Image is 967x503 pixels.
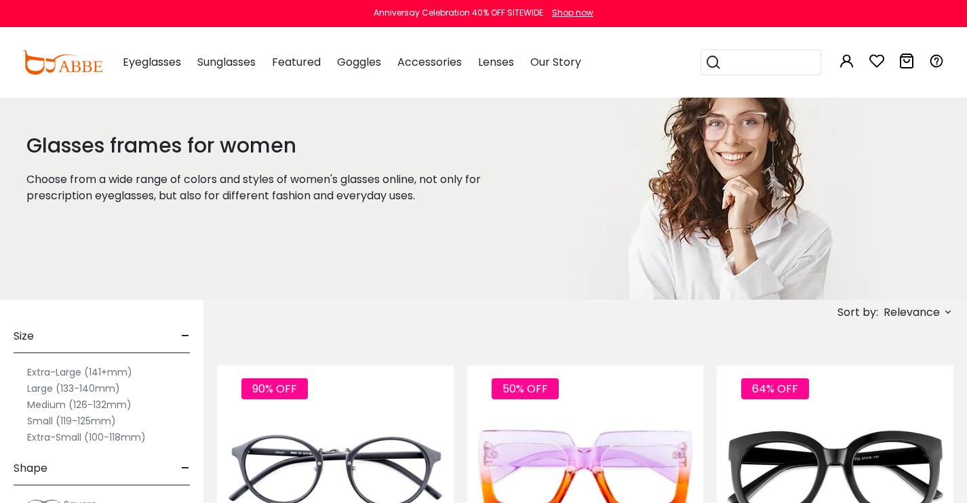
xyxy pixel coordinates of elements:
label: Large (133-140mm) [27,380,120,397]
div: Shop now [552,7,593,19]
span: - [181,320,190,353]
label: Extra-Large (141+mm) [27,364,132,380]
img: glasses frames for women [554,62,899,300]
span: 90% OFF [241,378,308,399]
span: Accessories [397,54,462,70]
a: Shop now [545,7,593,18]
p: Choose from a wide range of colors and styles of women's glasses online, not only for prescriptio... [26,172,520,204]
span: - [181,452,190,485]
span: Featured [272,54,321,70]
span: Shape [14,452,47,485]
div: Anniversay Celebration 40% OFF SITEWIDE [374,7,543,19]
span: Size [14,320,34,353]
span: Eyeglasses [123,54,181,70]
span: Sort by: [837,304,878,320]
span: 50% OFF [492,378,559,399]
span: Relevance [884,300,940,325]
h1: Glasses frames for women [26,134,520,158]
label: Medium (126-132mm) [27,397,132,413]
span: 64% OFF [741,378,809,399]
label: Extra-Small (100-118mm) [27,429,146,445]
span: Our Story [530,54,581,70]
span: Sunglasses [197,54,256,70]
label: Small (119-125mm) [27,413,116,429]
span: Lenses [478,54,514,70]
span: Goggles [337,54,381,70]
img: abbeglasses.com [22,50,102,75]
